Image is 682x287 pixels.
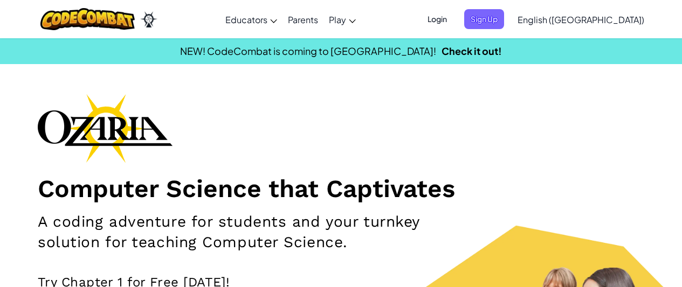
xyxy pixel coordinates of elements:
h1: Computer Science that Captivates [38,173,644,204]
a: Play [323,5,361,34]
span: NEW! CodeCombat is coming to [GEOGRAPHIC_DATA]! [180,45,436,57]
a: Check it out! [442,45,502,57]
span: Educators [225,14,267,25]
a: English ([GEOGRAPHIC_DATA]) [512,5,650,34]
img: Ozaria branding logo [38,94,173,163]
button: Login [421,9,453,29]
a: Parents [283,5,323,34]
button: Sign Up [464,9,504,29]
a: Educators [220,5,283,34]
img: CodeCombat logo [40,8,135,30]
img: Ozaria [140,11,157,27]
span: English ([GEOGRAPHIC_DATA]) [518,14,644,25]
h2: A coding adventure for students and your turnkey solution for teaching Computer Science. [38,212,444,253]
span: Play [329,14,346,25]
